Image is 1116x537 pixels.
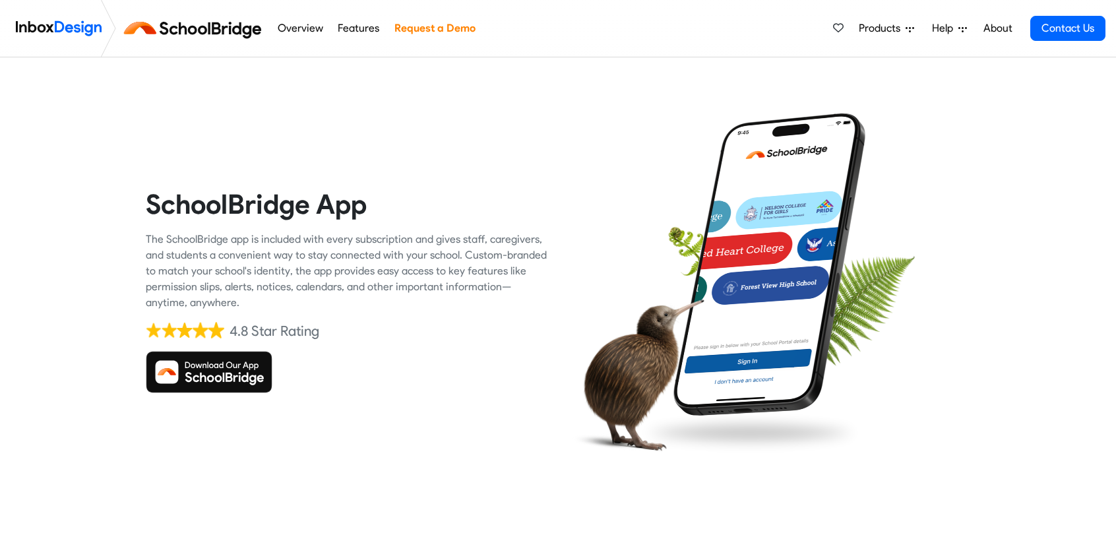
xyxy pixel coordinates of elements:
a: Contact Us [1030,16,1105,41]
a: Products [853,15,919,42]
img: shadow.png [636,408,864,457]
span: Help [932,20,958,36]
heading: SchoolBridge App [146,187,548,221]
a: Overview [274,15,326,42]
a: About [979,15,1016,42]
a: Request a Demo [390,15,479,42]
img: phone.png [664,112,875,417]
img: kiwi_bird.png [568,287,704,462]
a: Help [927,15,972,42]
span: Products [859,20,906,36]
img: schoolbridge logo [121,13,270,44]
div: 4.8 Star Rating [230,321,319,341]
div: The SchoolBridge app is included with every subscription and gives staff, caregivers, and student... [146,232,548,311]
a: Features [334,15,383,42]
img: Download SchoolBridge App [146,351,272,393]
